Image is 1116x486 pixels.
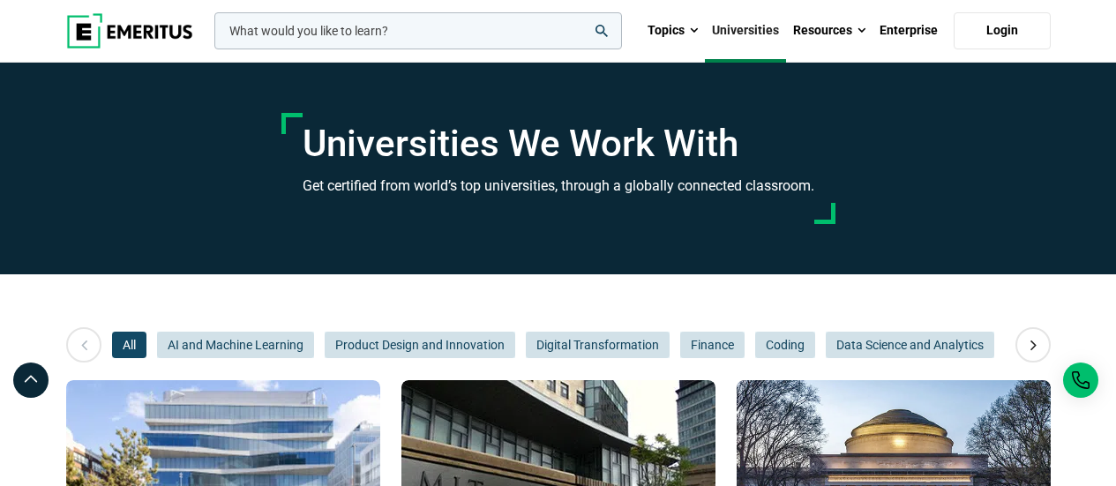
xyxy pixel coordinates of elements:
[680,332,745,358] button: Finance
[112,332,146,358] button: All
[526,332,670,358] button: Digital Transformation
[826,332,994,358] button: Data Science and Analytics
[755,332,815,358] button: Coding
[954,12,1051,49] a: Login
[214,12,622,49] input: woocommerce-product-search-field-0
[303,175,814,198] h3: Get certified from world’s top universities, through a globally connected classroom.
[303,122,814,166] h1: Universities We Work With
[157,332,314,358] button: AI and Machine Learning
[325,332,515,358] button: Product Design and Innovation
